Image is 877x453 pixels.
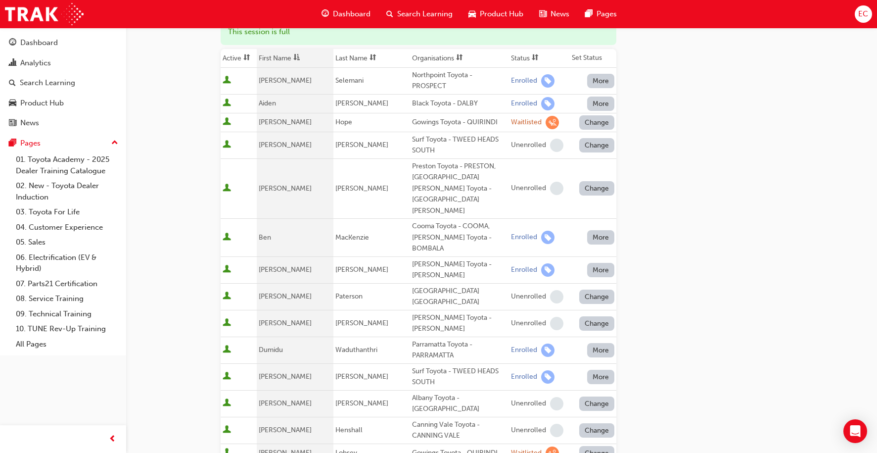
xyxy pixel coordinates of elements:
[335,399,388,407] span: [PERSON_NAME]
[335,319,388,327] span: [PERSON_NAME]
[480,8,523,20] span: Product Hub
[223,233,231,243] span: User is active
[587,230,615,245] button: More
[579,138,615,152] button: Change
[259,292,312,301] span: [PERSON_NAME]
[511,99,537,108] div: Enrolled
[550,317,563,330] span: learningRecordVerb_NONE-icon
[20,77,75,89] div: Search Learning
[259,141,312,149] span: [PERSON_NAME]
[550,397,563,410] span: learningRecordVerb_NONE-icon
[511,184,546,193] div: Unenrolled
[259,346,283,354] span: Dumidu
[335,76,364,85] span: Selemani
[410,49,509,68] th: Toggle SortBy
[550,139,563,152] span: learningRecordVerb_NONE-icon
[259,233,271,242] span: Ben
[412,259,507,281] div: [PERSON_NAME] Toyota - [PERSON_NAME]
[335,426,363,434] span: Henshall
[550,182,563,195] span: learningRecordVerb_NONE-icon
[585,8,593,20] span: pages-icon
[461,4,531,24] a: car-iconProduct Hub
[412,221,507,254] div: Cooma Toyota - COOMA, [PERSON_NAME] Toyota - BOMBALA
[550,424,563,437] span: learningRecordVerb_NONE-icon
[221,19,616,45] div: This session is full
[259,76,312,85] span: [PERSON_NAME]
[223,140,231,150] span: User is active
[4,74,122,92] a: Search Learning
[109,433,116,446] span: prev-icon
[293,54,300,62] span: asc-icon
[12,235,122,250] a: 05. Sales
[221,49,257,68] th: Toggle SortBy
[243,54,250,62] span: sorting-icon
[587,370,615,384] button: More
[412,393,507,415] div: Albany Toyota - [GEOGRAPHIC_DATA]
[579,290,615,304] button: Change
[20,117,39,129] div: News
[541,74,554,88] span: learningRecordVerb_ENROLL-icon
[12,321,122,337] a: 10. TUNE Rev-Up Training
[12,291,122,306] a: 08. Service Training
[314,4,378,24] a: guage-iconDashboard
[335,99,388,107] span: [PERSON_NAME]
[412,70,507,92] div: Northpoint Toyota - PROSPECT
[579,316,615,331] button: Change
[511,233,537,242] div: Enrolled
[322,8,329,20] span: guage-icon
[20,37,58,49] div: Dashboard
[257,49,333,68] th: Toggle SortBy
[20,98,64,109] div: Product Hub
[378,4,461,24] a: search-iconSearch Learning
[335,292,363,301] span: Paterson
[12,306,122,322] a: 09. Technical Training
[335,233,369,242] span: MacKenzie
[9,79,16,88] span: search-icon
[386,8,393,20] span: search-icon
[223,99,231,108] span: User is active
[259,399,312,407] span: [PERSON_NAME]
[369,54,376,62] span: sorting-icon
[9,59,16,68] span: chart-icon
[541,231,554,244] span: learningRecordVerb_ENROLL-icon
[335,372,388,381] span: [PERSON_NAME]
[259,99,276,107] span: Aiden
[532,54,539,62] span: sorting-icon
[541,344,554,357] span: learningRecordVerb_ENROLL-icon
[5,3,84,25] img: Trak
[587,74,615,88] button: More
[570,49,616,68] th: Set Status
[579,181,615,196] button: Change
[531,4,577,24] a: news-iconNews
[111,137,118,150] span: up-icon
[551,8,569,20] span: News
[223,399,231,408] span: User is active
[587,343,615,357] button: More
[412,98,507,109] div: Black Toyota - DALBY
[412,286,507,308] div: [GEOGRAPHIC_DATA] [GEOGRAPHIC_DATA]
[223,425,231,435] span: User is active
[412,312,507,335] div: [PERSON_NAME] Toyota - [PERSON_NAME]
[456,54,463,62] span: sorting-icon
[12,276,122,292] a: 07. Parts21 Certification
[511,292,546,302] div: Unenrolled
[9,39,16,48] span: guage-icon
[412,161,507,217] div: Preston Toyota - PRESTON, [GEOGRAPHIC_DATA][PERSON_NAME] Toyota - [GEOGRAPHIC_DATA][PERSON_NAME]
[12,220,122,235] a: 04. Customer Experience
[12,204,122,220] a: 03. Toyota For Life
[541,263,554,277] span: learningRecordVerb_ENROLL-icon
[4,134,122,152] button: Pages
[541,370,554,384] span: learningRecordVerb_ENROLL-icon
[511,76,537,86] div: Enrolled
[223,345,231,355] span: User is active
[550,290,563,303] span: learningRecordVerb_NONE-icon
[223,76,231,86] span: User is active
[546,116,559,129] span: learningRecordVerb_WAITLIST-icon
[412,134,507,156] div: Surf Toyota - TWEED HEADS SOUTH
[259,372,312,381] span: [PERSON_NAME]
[412,419,507,442] div: Canning Vale Toyota - CANNING VALE
[333,49,410,68] th: Toggle SortBy
[259,265,312,274] span: [PERSON_NAME]
[858,8,868,20] span: EC
[843,419,867,443] div: Open Intercom Messenger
